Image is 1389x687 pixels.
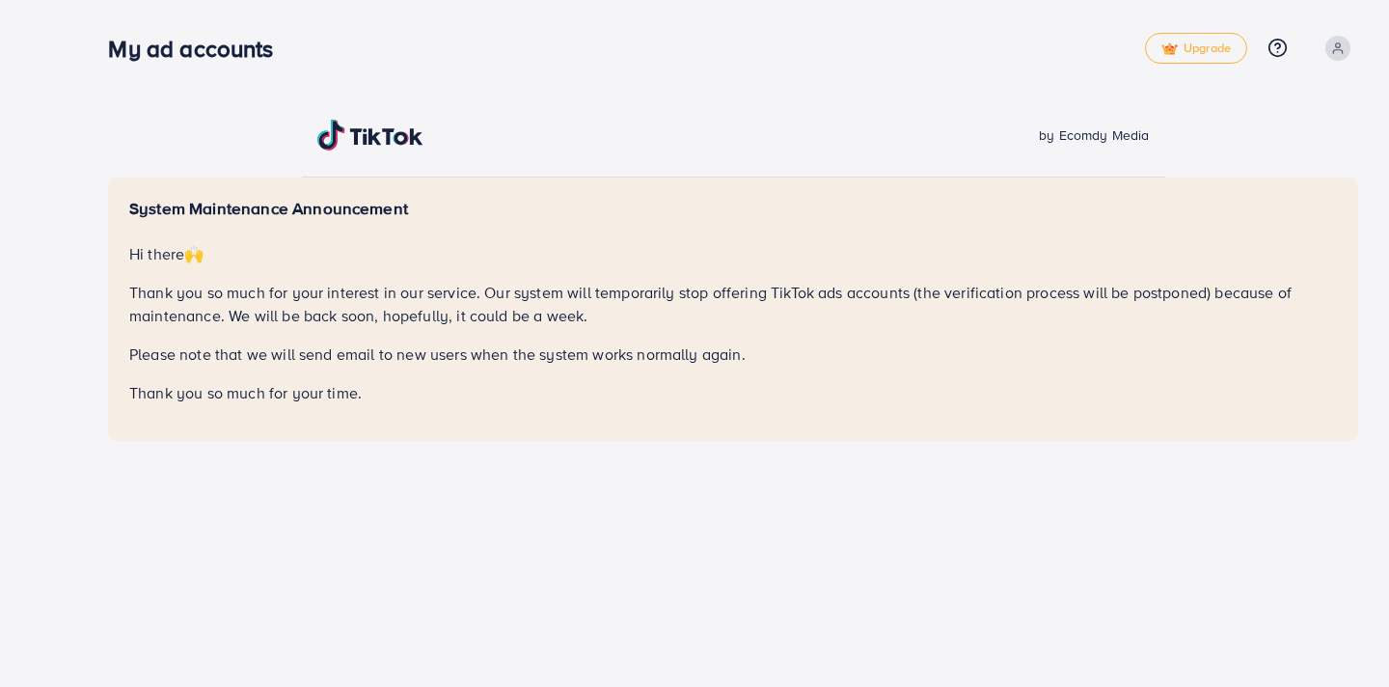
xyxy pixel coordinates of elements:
[317,120,423,151] img: TikTok
[1161,41,1231,56] span: Upgrade
[184,243,204,264] span: 🙌
[129,199,1337,219] h5: System Maintenance Announcement
[1145,33,1247,64] a: tickUpgrade
[1039,125,1149,145] span: by Ecomdy Media
[129,242,1337,265] p: Hi there
[129,381,1337,404] p: Thank you so much for your time.
[1161,42,1178,56] img: tick
[129,343,1337,366] p: Please note that we will send email to new users when the system works normally again.
[108,35,288,63] h3: My ad accounts
[129,281,1337,327] p: Thank you so much for your interest in our service. Our system will temporarily stop offering Tik...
